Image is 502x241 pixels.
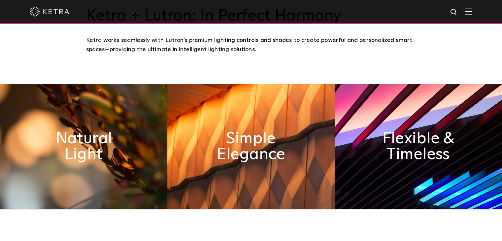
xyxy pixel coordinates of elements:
[30,7,69,17] img: ketra-logo-2019-white
[465,8,472,15] img: Hamburger%20Nav.svg
[450,8,458,17] img: search icon
[209,131,293,162] h2: Simple Elegance
[335,84,502,209] img: flexible_timeless_ketra
[167,84,335,209] img: simple_elegance
[86,36,416,54] div: Ketra works seamlessly with Lutron’s premium lighting controls and shades to create powerful and ...
[377,131,460,162] h2: Flexible & Timeless
[42,131,126,162] h2: Natural Light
